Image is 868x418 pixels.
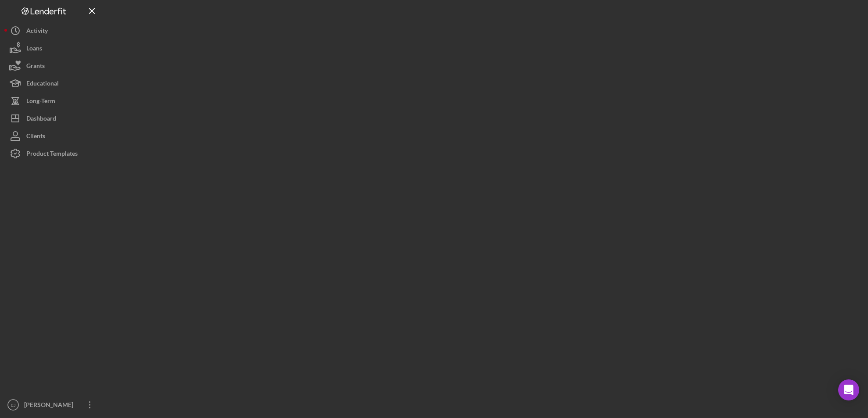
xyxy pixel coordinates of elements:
[4,57,101,75] button: Grants
[11,403,15,407] text: EJ
[26,145,78,164] div: Product Templates
[4,39,101,57] button: Loans
[26,92,55,112] div: Long-Term
[26,22,48,42] div: Activity
[22,396,79,416] div: [PERSON_NAME]
[838,379,859,400] div: Open Intercom Messenger
[4,22,101,39] button: Activity
[4,75,101,92] button: Educational
[26,127,45,147] div: Clients
[4,145,101,162] button: Product Templates
[4,110,101,127] button: Dashboard
[4,396,101,414] button: EJ[PERSON_NAME]
[26,39,42,59] div: Loans
[26,110,56,129] div: Dashboard
[26,57,45,77] div: Grants
[26,75,59,94] div: Educational
[4,92,101,110] button: Long-Term
[4,127,101,145] button: Clients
